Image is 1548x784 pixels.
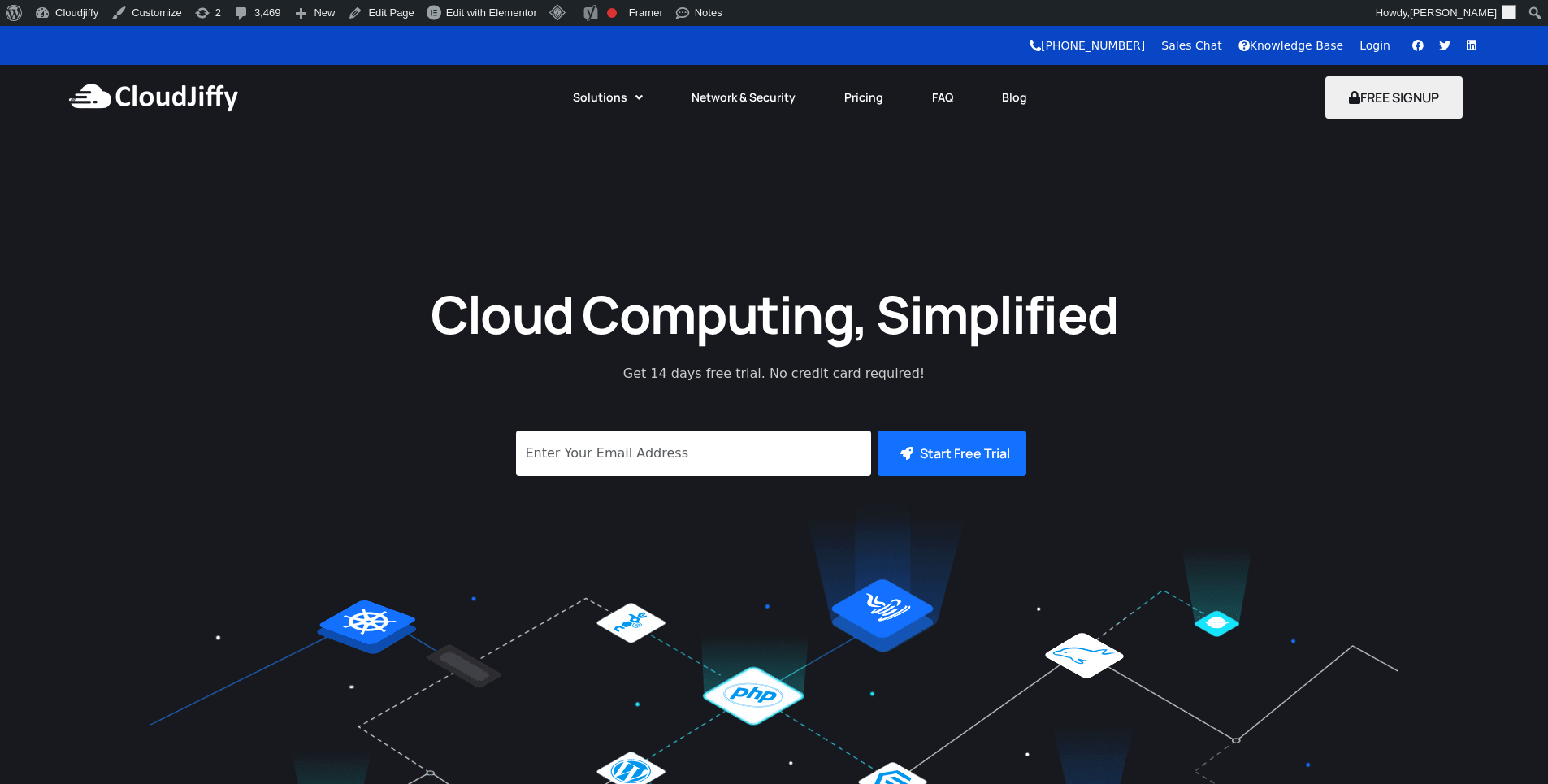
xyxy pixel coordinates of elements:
[1325,76,1463,119] button: FREE SIGNUP
[820,80,908,115] a: Pricing
[409,280,1140,348] h1: Cloud Computing, Simplified
[551,364,998,383] p: Get 14 days free trial. No credit card required!
[607,8,617,18] div: Focus keyphrase not set
[1359,39,1390,52] a: Login
[1238,39,1344,52] a: Knowledge Base
[1161,39,1221,52] a: Sales Chat
[1325,89,1463,106] a: FREE SIGNUP
[978,80,1052,115] a: Blog
[549,80,667,115] a: Solutions
[446,6,537,19] span: Edit with Elementor
[1030,39,1145,52] a: [PHONE_NUMBER]
[516,431,871,476] input: Enter Your Email Address
[878,431,1026,476] button: Start Free Trial
[908,80,978,115] a: FAQ
[667,80,820,115] a: Network & Security
[1410,6,1497,19] span: [PERSON_NAME]
[1480,719,1532,768] iframe: chat widget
